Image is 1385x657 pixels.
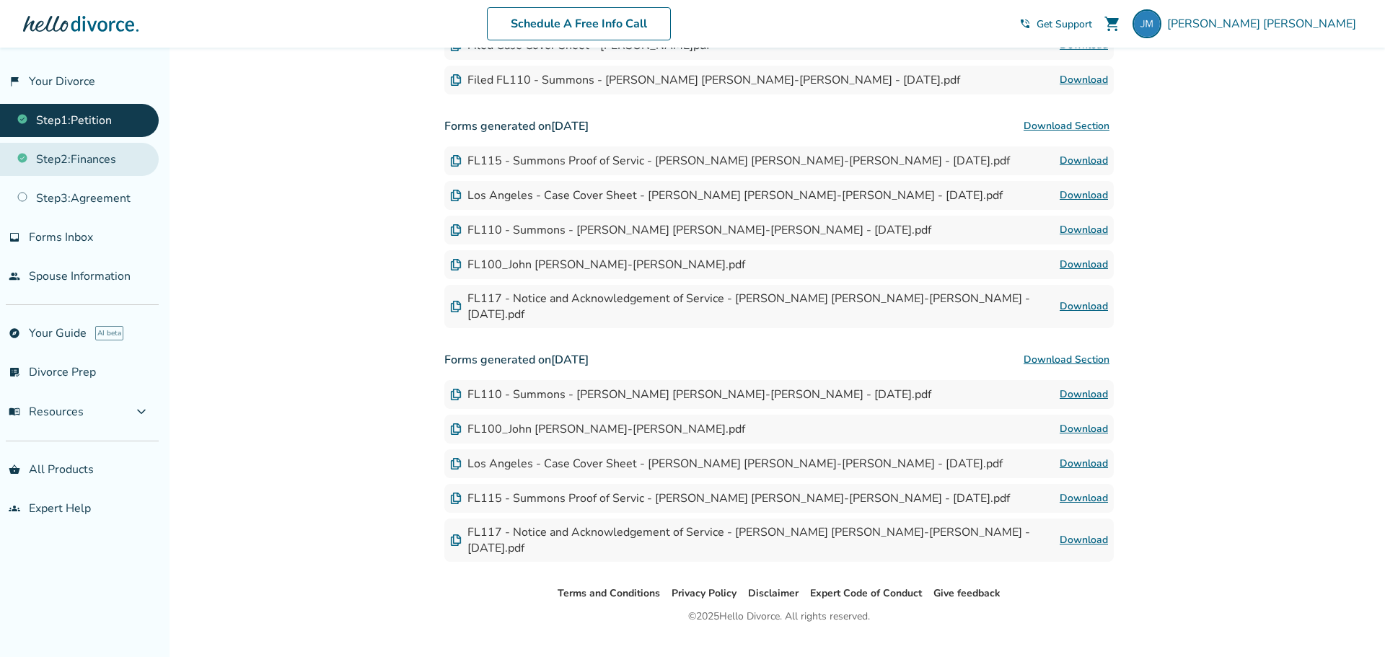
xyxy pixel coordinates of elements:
[450,458,462,469] img: Document
[450,74,462,86] img: Document
[444,345,1114,374] h3: Forms generated on [DATE]
[1060,256,1108,273] a: Download
[933,585,1001,602] li: Give feedback
[450,222,931,238] div: FL110 - Summons - [PERSON_NAME] [PERSON_NAME]-[PERSON_NAME] - [DATE].pdf
[450,524,1060,556] div: FL117 - Notice and Acknowledgement of Service - [PERSON_NAME] [PERSON_NAME]-[PERSON_NAME] - [DATE...
[487,7,671,40] a: Schedule A Free Info Call
[133,403,150,420] span: expand_more
[450,291,1060,322] div: FL117 - Notice and Acknowledgement of Service - [PERSON_NAME] [PERSON_NAME]-[PERSON_NAME] - [DATE...
[444,112,1114,141] h3: Forms generated on [DATE]
[1060,71,1108,89] a: Download
[450,490,1010,506] div: FL115 - Summons Proof of Servic - [PERSON_NAME] [PERSON_NAME]-[PERSON_NAME] - [DATE].pdf
[1060,490,1108,507] a: Download
[9,232,20,243] span: inbox
[1060,298,1108,315] a: Download
[450,301,462,312] img: Document
[450,224,462,236] img: Document
[1060,187,1108,204] a: Download
[29,229,93,245] span: Forms Inbox
[1133,9,1161,38] img: john@westhollywood.com
[450,72,960,88] div: Filed FL110 - Summons - [PERSON_NAME] [PERSON_NAME]-[PERSON_NAME] - [DATE].pdf
[1060,420,1108,438] a: Download
[9,464,20,475] span: shopping_basket
[9,76,20,87] span: flag_2
[450,153,1010,169] div: FL115 - Summons Proof of Servic - [PERSON_NAME] [PERSON_NAME]-[PERSON_NAME] - [DATE].pdf
[1019,112,1114,141] button: Download Section
[450,421,745,437] div: FL100_John [PERSON_NAME]-[PERSON_NAME].pdf
[9,366,20,378] span: list_alt_check
[450,423,462,435] img: Document
[450,155,462,167] img: Document
[95,326,123,340] span: AI beta
[9,406,20,418] span: menu_book
[450,456,1003,472] div: Los Angeles - Case Cover Sheet - [PERSON_NAME] [PERSON_NAME]-[PERSON_NAME] - [DATE].pdf
[450,493,462,504] img: Document
[558,586,660,600] a: Terms and Conditions
[9,503,20,514] span: groups
[9,327,20,339] span: explore
[1037,17,1092,31] span: Get Support
[1019,345,1114,374] button: Download Section
[1060,152,1108,169] a: Download
[810,586,922,600] a: Expert Code of Conduct
[1060,221,1108,239] a: Download
[450,389,462,400] img: Document
[450,190,462,201] img: Document
[9,404,84,420] span: Resources
[1060,455,1108,472] a: Download
[672,586,737,600] a: Privacy Policy
[450,188,1003,203] div: Los Angeles - Case Cover Sheet - [PERSON_NAME] [PERSON_NAME]-[PERSON_NAME] - [DATE].pdf
[1019,18,1031,30] span: phone_in_talk
[688,608,870,625] div: © 2025 Hello Divorce. All rights reserved.
[1019,17,1092,31] a: phone_in_talkGet Support
[450,387,931,402] div: FL110 - Summons - [PERSON_NAME] [PERSON_NAME]-[PERSON_NAME] - [DATE].pdf
[1167,16,1362,32] span: [PERSON_NAME] [PERSON_NAME]
[450,534,462,546] img: Document
[1313,588,1385,657] iframe: Chat Widget
[1060,532,1108,549] a: Download
[748,585,799,602] li: Disclaimer
[1060,386,1108,403] a: Download
[450,259,462,270] img: Document
[9,270,20,282] span: people
[450,257,745,273] div: FL100_John [PERSON_NAME]-[PERSON_NAME].pdf
[1104,15,1121,32] span: shopping_cart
